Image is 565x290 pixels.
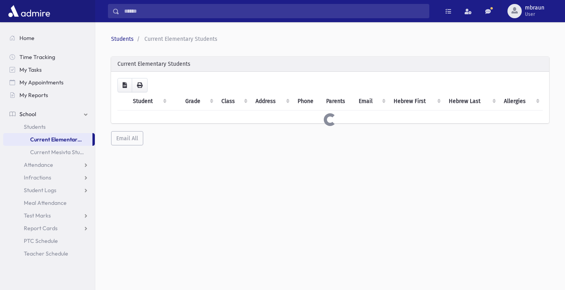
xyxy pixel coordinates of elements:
a: Test Marks [3,209,95,222]
a: Teacher Schedule [3,247,95,260]
button: Email All [111,131,143,145]
input: Search [119,4,429,18]
a: My Tasks [3,63,95,76]
a: My Appointments [3,76,95,89]
span: Infractions [24,174,51,181]
span: Current Elementary Students [144,36,217,42]
a: Student Logs [3,184,95,197]
span: mbraun [525,5,544,11]
th: Email [354,92,388,111]
span: Attendance [24,161,53,168]
span: User [525,11,544,17]
a: Current Elementary Students [3,133,92,146]
span: Students [24,123,46,130]
span: My Tasks [19,66,42,73]
span: PTC Schedule [24,237,58,244]
img: AdmirePro [6,3,52,19]
a: Infractions [3,171,95,184]
span: Student Logs [24,187,56,194]
a: Meal Attendance [3,197,95,209]
th: Address [251,92,293,111]
th: Parents [321,92,354,111]
a: Time Tracking [3,51,95,63]
div: Current Elementary Students [111,57,549,72]
a: Home [3,32,95,44]
th: Student [128,92,169,111]
span: Home [19,34,35,42]
a: Attendance [3,158,95,171]
span: Report Cards [24,225,58,232]
th: Allergies [499,92,543,111]
th: Hebrew Last [444,92,499,111]
a: PTC Schedule [3,235,95,247]
a: Report Cards [3,222,95,235]
nav: breadcrumb [111,35,546,43]
th: Phone [293,92,322,111]
button: CSV [117,78,132,92]
th: Hebrew First [389,92,444,111]
span: School [19,111,36,118]
span: Teacher Schedule [24,250,68,257]
span: Meal Attendance [24,199,67,206]
a: My Reports [3,89,95,101]
button: Print [132,78,148,92]
span: Time Tracking [19,53,55,61]
th: Class [217,92,251,111]
span: My Reports [19,92,48,99]
a: Current Mesivta Students [3,146,95,158]
a: School [3,108,95,120]
th: Grade [181,92,217,111]
span: Test Marks [24,212,51,219]
a: Students [3,120,95,133]
a: Students [111,36,134,42]
span: My Appointments [19,79,63,86]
